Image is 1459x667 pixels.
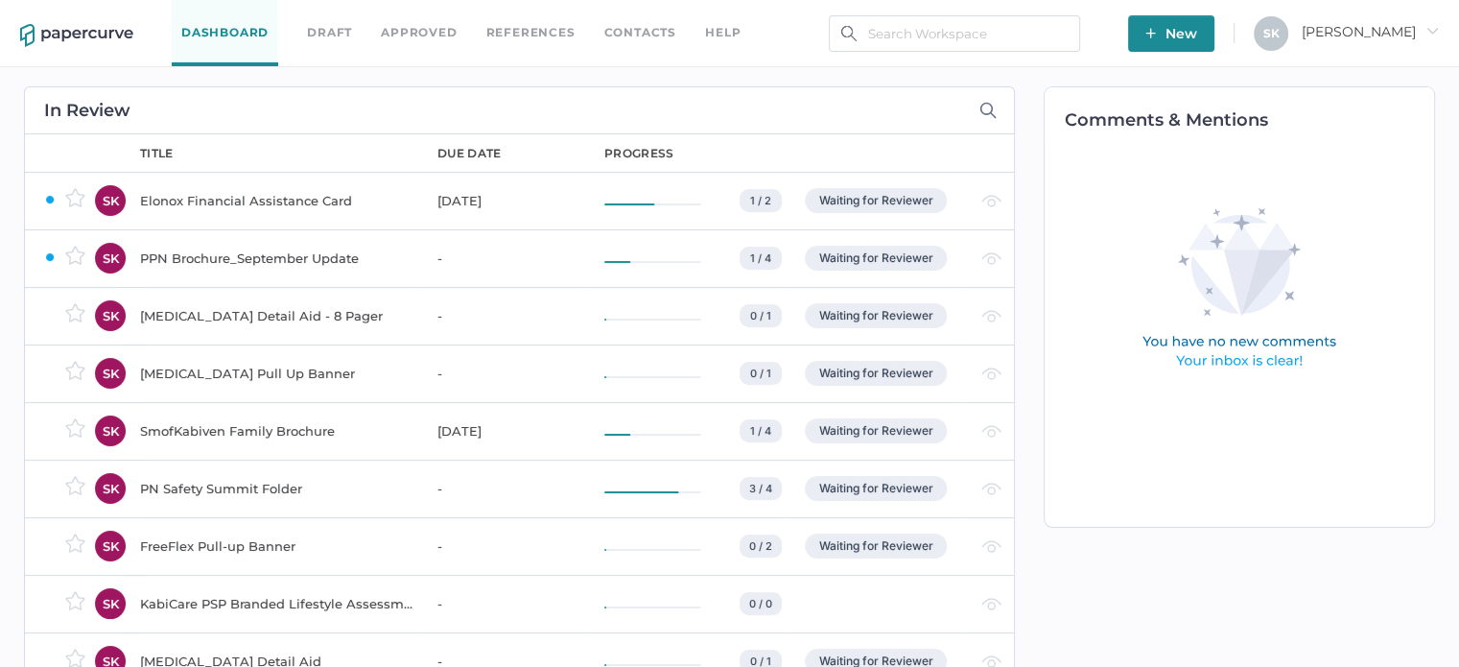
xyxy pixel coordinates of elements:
div: SK [95,588,126,619]
img: eye-light-gray.b6d092a5.svg [981,598,1001,610]
div: [DATE] [437,419,581,442]
img: star-inactive.70f2008a.svg [65,361,85,380]
td: - [418,229,585,287]
img: search.bf03fe8b.svg [841,26,857,41]
div: SK [95,300,126,331]
img: eye-light-gray.b6d092a5.svg [981,195,1001,207]
div: 0 / 1 [740,362,782,385]
a: Contacts [604,22,676,43]
div: Waiting for Reviewer [805,361,947,386]
img: papercurve-logo-colour.7244d18c.svg [20,24,133,47]
div: [MEDICAL_DATA] Detail Aid - 8 Pager [140,304,414,327]
img: eye-light-gray.b6d092a5.svg [981,252,1001,265]
div: SK [95,531,126,561]
div: [DATE] [437,189,581,212]
div: progress [604,145,673,162]
div: FreeFlex Pull-up Banner [140,535,414,558]
div: SK [95,358,126,389]
td: - [418,517,585,575]
td: - [418,287,585,345]
div: PN Safety Summit Folder [140,477,414,500]
h2: In Review [44,102,130,119]
div: KabiCare PSP Branded Lifestyle Assessment Forms - DLQI [140,592,414,615]
img: search-icon-expand.c6106642.svg [979,102,997,119]
div: 1 / 2 [740,189,782,212]
img: star-inactive.70f2008a.svg [65,303,85,322]
div: 1 / 4 [740,247,782,270]
img: star-inactive.70f2008a.svg [65,534,85,553]
div: 0 / 2 [740,535,782,558]
div: [MEDICAL_DATA] Pull Up Banner [140,362,414,385]
img: star-inactive.70f2008a.svg [65,188,85,207]
a: Draft [307,22,352,43]
button: New [1128,15,1214,52]
img: star-inactive.70f2008a.svg [65,418,85,438]
a: References [486,22,576,43]
div: Waiting for Reviewer [805,188,947,213]
img: star-inactive.70f2008a.svg [65,591,85,610]
div: 1 / 4 [740,419,782,442]
img: ZaPP2z7XVwAAAABJRU5ErkJggg== [44,251,56,263]
a: Approved [381,22,457,43]
div: 0 / 0 [740,592,782,615]
img: eye-light-gray.b6d092a5.svg [981,425,1001,438]
div: Elonox Financial Assistance Card [140,189,414,212]
img: ZaPP2z7XVwAAAABJRU5ErkJggg== [44,194,56,205]
div: PPN Brochure_September Update [140,247,414,270]
img: star-inactive.70f2008a.svg [65,476,85,495]
img: eye-light-gray.b6d092a5.svg [981,310,1001,322]
input: Search Workspace [829,15,1080,52]
div: Waiting for Reviewer [805,303,947,328]
img: comments-empty-state.0193fcf7.svg [1101,193,1377,386]
div: SK [95,185,126,216]
div: Waiting for Reviewer [805,476,947,501]
span: New [1145,15,1197,52]
div: 0 / 1 [740,304,782,327]
span: [PERSON_NAME] [1302,23,1439,40]
div: help [705,22,741,43]
div: SK [95,473,126,504]
i: arrow_right [1425,24,1439,37]
div: SmofKabiven Family Brochure [140,419,414,442]
img: eye-light-gray.b6d092a5.svg [981,483,1001,495]
div: SK [95,243,126,274]
div: 3 / 4 [740,477,782,500]
img: plus-white.e19ec114.svg [1145,28,1156,38]
img: eye-light-gray.b6d092a5.svg [981,368,1001,380]
img: star-inactive.70f2008a.svg [65,246,85,265]
td: - [418,460,585,517]
div: Waiting for Reviewer [805,418,947,443]
div: due date [437,145,501,162]
img: eye-light-gray.b6d092a5.svg [981,540,1001,553]
div: Waiting for Reviewer [805,246,947,271]
h2: Comments & Mentions [1064,111,1433,129]
td: - [418,575,585,632]
td: - [418,345,585,402]
div: SK [95,416,126,446]
div: Waiting for Reviewer [805,534,947,559]
div: title [140,145,174,162]
span: S K [1263,26,1280,40]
